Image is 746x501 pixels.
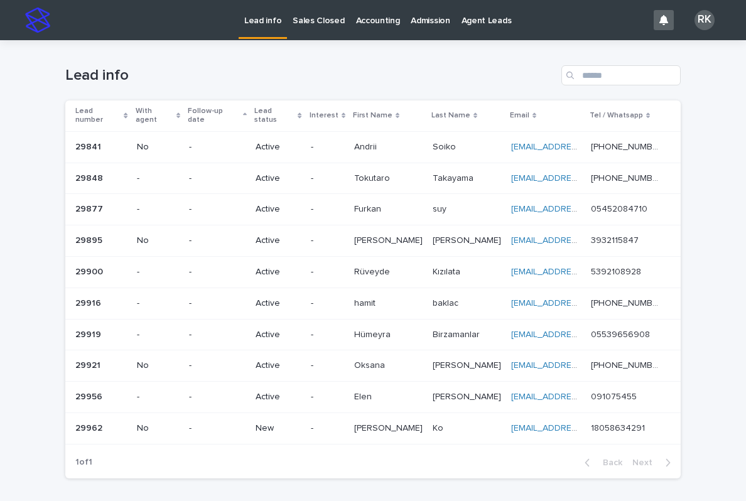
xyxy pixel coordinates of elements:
p: - [137,204,180,215]
p: 29841 [75,139,104,153]
p: New [256,423,301,434]
p: [PERSON_NAME] [354,421,425,434]
tr: 2995629956 --Active-ElenElen [PERSON_NAME][PERSON_NAME] [EMAIL_ADDRESS][DOMAIN_NAME] 091075455091... [65,382,681,413]
a: [EMAIL_ADDRESS][DOMAIN_NAME] [511,424,653,433]
tr: 2996229962 No-New-[PERSON_NAME][PERSON_NAME] KoKo [EMAIL_ADDRESS][DOMAIN_NAME] 180586342911805863... [65,412,681,444]
p: Rüveyde [354,264,392,277]
p: - [311,173,344,184]
p: - [311,392,344,402]
a: [EMAIL_ADDRESS][DOMAIN_NAME] [511,267,653,276]
p: Ko [433,421,446,434]
p: Tel / Whatsapp [590,109,643,122]
p: Soiko [433,139,458,153]
a: [EMAIL_ADDRESS][DOMAIN_NAME] [511,330,653,339]
p: 29895 [75,233,105,246]
a: [EMAIL_ADDRESS][DOMAIN_NAME] [511,174,653,183]
p: Andrii [354,139,379,153]
p: - [189,142,246,153]
img: stacker-logo-s-only.png [25,8,50,33]
p: 29848 [75,171,105,184]
p: No [137,142,180,153]
p: Birzamanlar [433,327,482,340]
p: suy [433,202,449,215]
p: 29919 [75,327,104,340]
p: Follow-up date [188,104,239,127]
p: 29916 [75,296,104,309]
p: - [311,360,344,371]
p: Lead number [75,104,121,127]
p: - [137,267,180,277]
p: - [189,330,246,340]
tr: 2984829848 --Active-TokutaroTokutaro TakayamaTakayama [EMAIL_ADDRESS][DOMAIN_NAME] [PHONE_NUMBER]... [65,163,681,194]
input: Search [561,65,681,85]
p: - [189,423,246,434]
tr: 2991929919 --Active-HümeyraHümeyra BirzamanlarBirzamanlar [EMAIL_ADDRESS][DOMAIN_NAME] 0553965690... [65,319,681,350]
p: - [189,392,246,402]
p: 29900 [75,264,105,277]
p: 05539656908 [591,327,652,340]
p: Active [256,204,301,215]
p: Hümeyra [354,327,393,340]
button: Next [627,457,681,468]
p: - [189,235,246,246]
a: [EMAIL_ADDRESS][DOMAIN_NAME] [511,205,653,213]
tr: 2992129921 No-Active-OksanaOksana [PERSON_NAME][PERSON_NAME] [EMAIL_ADDRESS][DOMAIN_NAME] [PHONE_... [65,350,681,382]
p: No [137,360,180,371]
p: No [137,423,180,434]
p: Active [256,298,301,309]
p: - [189,360,246,371]
a: [EMAIL_ADDRESS][DOMAIN_NAME] [511,236,653,245]
p: Active [256,392,301,402]
p: hamit [354,296,378,309]
p: Active [256,267,301,277]
p: - [311,267,344,277]
p: - [311,330,344,340]
span: Back [595,458,622,467]
p: Furkan [354,202,384,215]
tr: 2990029900 --Active-RüveydeRüveyde KızılataKızılata [EMAIL_ADDRESS][DOMAIN_NAME] 5392108928539210... [65,256,681,288]
a: [EMAIL_ADDRESS][DOMAIN_NAME] [511,361,653,370]
p: Elen [354,389,374,402]
p: Kızılata [433,264,463,277]
p: - [311,235,344,246]
p: 29877 [75,202,105,215]
p: 29956 [75,389,105,402]
p: 18058634291 [591,421,647,434]
p: Oksana [354,358,387,371]
a: [EMAIL_ADDRESS][DOMAIN_NAME] [511,392,653,401]
p: - [137,392,180,402]
a: [EMAIL_ADDRESS][DOMAIN_NAME] [511,299,653,308]
tr: 2984129841 No-Active-AndriiAndrii SoikoSoiko [EMAIL_ADDRESS][DOMAIN_NAME] [PHONE_NUMBER][PHONE_NU... [65,131,681,163]
span: Next [632,458,660,467]
h1: Lead info [65,67,556,85]
p: - [189,298,246,309]
p: 05452084710 [591,202,650,215]
p: 3932115847 [591,233,641,246]
p: [PHONE_NUMBER] [591,171,663,184]
p: - [189,173,246,184]
p: - [189,204,246,215]
p: - [189,267,246,277]
p: [PERSON_NAME] [433,389,504,402]
p: 5392108928 [591,264,644,277]
p: Active [256,235,301,246]
p: Takayama [433,171,476,184]
p: Email [510,109,529,122]
p: Active [256,173,301,184]
p: Active [256,360,301,371]
button: Back [575,457,627,468]
p: With agent [136,104,174,127]
p: - [311,204,344,215]
p: 091075455 [591,389,639,402]
p: No [137,235,180,246]
div: RK [695,10,715,30]
p: [PERSON_NAME] [354,233,425,246]
p: - [311,298,344,309]
p: [PHONE_NUMBER] [591,139,663,153]
p: - [137,330,180,340]
p: First Name [353,109,392,122]
p: Interest [310,109,338,122]
p: [PERSON_NAME] [433,358,504,371]
p: 29921 [75,358,103,371]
